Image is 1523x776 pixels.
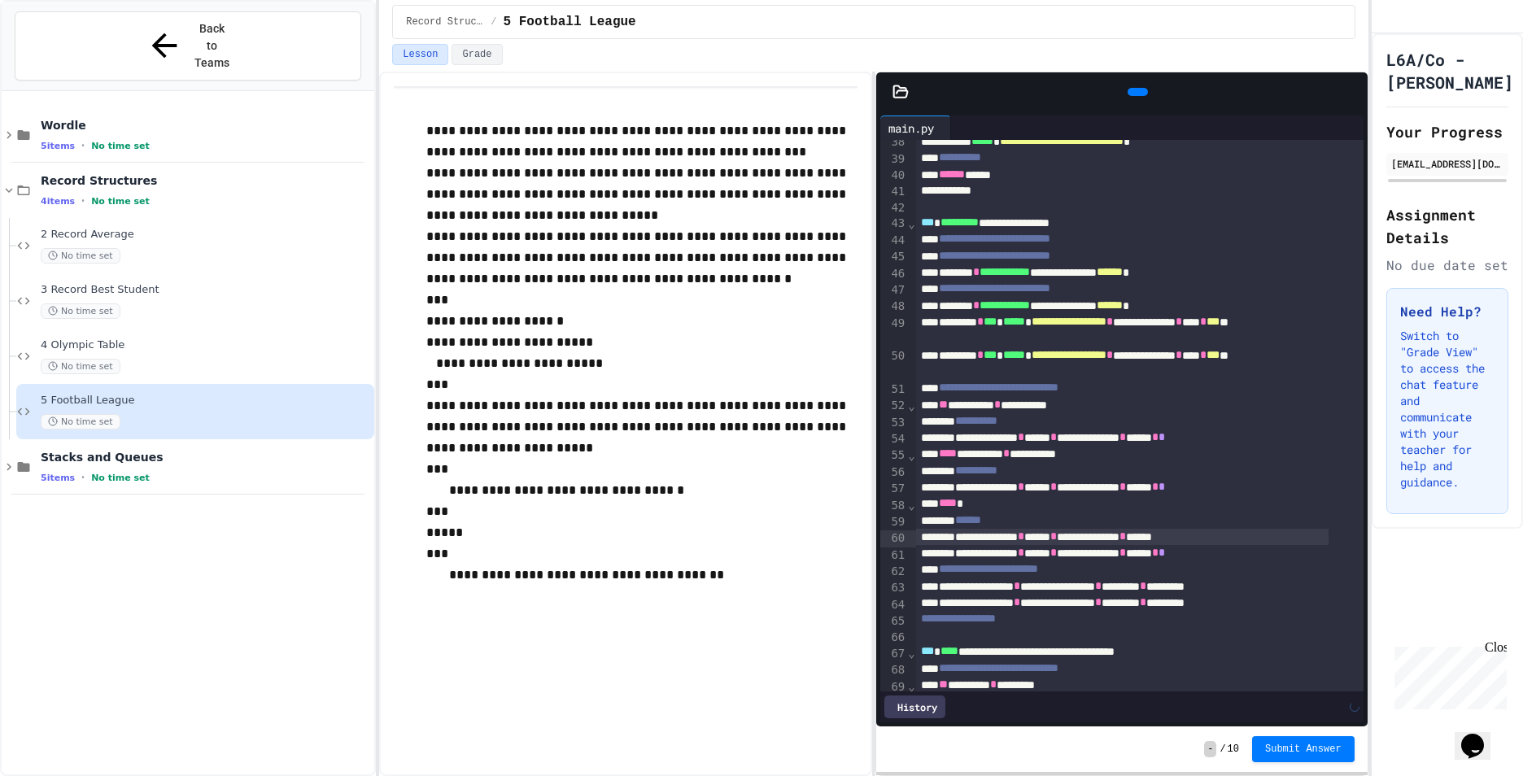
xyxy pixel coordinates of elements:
[880,630,907,646] div: 66
[1386,203,1508,249] h2: Assignment Details
[406,15,484,28] span: Record Structures
[91,473,150,483] span: No time set
[1265,743,1342,756] span: Submit Answer
[1386,255,1508,275] div: No due date set
[193,20,231,72] span: Back to Teams
[907,449,915,462] span: Fold line
[880,398,907,414] div: 52
[880,249,907,265] div: 45
[880,464,907,481] div: 56
[41,118,371,133] span: Wordle
[41,303,120,319] span: No time set
[41,173,371,188] span: Record Structures
[880,381,907,398] div: 51
[880,580,907,596] div: 63
[880,216,907,232] div: 43
[880,168,907,184] div: 40
[880,299,907,315] div: 48
[1220,743,1225,756] span: /
[880,116,951,140] div: main.py
[880,597,907,613] div: 64
[907,647,915,660] span: Fold line
[880,348,907,381] div: 50
[81,471,85,484] span: •
[1386,48,1513,94] h1: L6A/Co - [PERSON_NAME]
[1252,736,1355,762] button: Submit Answer
[880,266,907,282] div: 46
[41,228,371,242] span: 2 Record Average
[1455,711,1507,760] iframe: chat widget
[41,141,75,151] span: 5 items
[880,679,907,695] div: 69
[880,120,942,137] div: main.py
[880,282,907,299] div: 47
[91,196,150,207] span: No time set
[884,695,945,718] div: History
[880,233,907,249] div: 44
[880,134,907,150] div: 38
[491,15,496,28] span: /
[15,11,361,81] button: Back to Teams
[907,499,915,512] span: Fold line
[880,547,907,564] div: 61
[452,44,502,65] button: Grade
[880,564,907,580] div: 62
[880,498,907,514] div: 58
[880,151,907,168] div: 39
[41,473,75,483] span: 5 items
[392,44,448,65] button: Lesson
[880,431,907,447] div: 54
[880,646,907,662] div: 67
[41,414,120,429] span: No time set
[41,338,371,352] span: 4 Olympic Table
[1400,302,1495,321] h3: Need Help?
[880,481,907,497] div: 57
[880,613,907,630] div: 65
[880,316,907,349] div: 49
[880,184,907,200] div: 41
[880,415,907,431] div: 53
[880,447,907,464] div: 55
[907,399,915,412] span: Fold line
[41,196,75,207] span: 4 items
[880,200,907,216] div: 42
[41,248,120,264] span: No time set
[41,450,371,464] span: Stacks and Queues
[880,530,907,547] div: 60
[907,680,915,693] span: Fold line
[41,359,120,374] span: No time set
[503,12,635,32] span: 5 Football League
[1386,120,1508,143] h2: Your Progress
[880,514,907,530] div: 59
[7,7,112,103] div: Chat with us now!Close
[81,194,85,207] span: •
[41,283,371,297] span: 3 Record Best Student
[907,217,915,230] span: Fold line
[81,139,85,152] span: •
[880,662,907,678] div: 68
[91,141,150,151] span: No time set
[1388,640,1507,709] iframe: chat widget
[1400,328,1495,490] p: Switch to "Grade View" to access the chat feature and communicate with your teacher for help and ...
[1204,741,1216,757] span: -
[1228,743,1239,756] span: 10
[41,394,371,408] span: 5 Football League
[1391,156,1503,171] div: [EMAIL_ADDRESS][DOMAIN_NAME]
